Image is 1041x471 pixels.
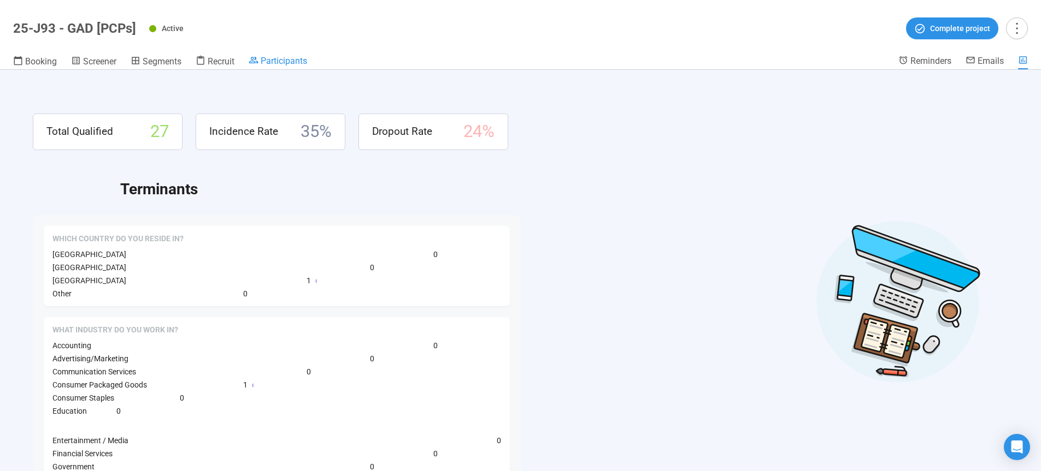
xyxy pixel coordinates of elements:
[433,248,438,260] span: 0
[131,55,181,69] a: Segments
[261,56,307,66] span: Participants
[52,250,126,259] span: [GEOGRAPHIC_DATA]
[52,325,178,336] span: What Industry do you work in?
[52,462,95,471] span: Government
[370,353,374,365] span: 0
[13,55,57,69] a: Booking
[307,366,311,378] span: 0
[1006,17,1028,39] button: more
[120,177,1008,201] h2: Terminants
[46,123,113,140] span: Total Qualified
[52,276,126,285] span: [GEOGRAPHIC_DATA]
[910,56,951,66] span: Reminders
[249,55,307,68] a: Participants
[497,434,501,446] span: 0
[83,56,116,67] span: Screener
[13,21,136,36] h1: 25-J93 - GAD [PCPs]
[52,394,114,402] span: Consumer Staples
[243,379,248,391] span: 1
[116,405,121,417] span: 0
[966,55,1004,68] a: Emails
[52,289,72,298] span: Other
[463,118,495,145] span: 24 %
[52,449,113,458] span: Financial Services
[433,448,438,460] span: 0
[370,261,374,273] span: 0
[301,118,332,145] span: 35 %
[52,436,128,445] span: Entertainment / Media
[52,234,184,245] span: Which country do you reside in?
[71,55,116,69] a: Screener
[25,56,57,67] span: Booking
[1004,434,1030,460] div: Open Intercom Messenger
[52,380,147,389] span: Consumer Packaged Goods
[52,407,87,415] span: Education
[906,17,998,39] button: Complete project
[143,56,181,67] span: Segments
[52,341,91,350] span: Accounting
[52,367,136,376] span: Communication Services
[162,24,184,33] span: Active
[196,55,234,69] a: Recruit
[52,354,128,363] span: Advertising/Marketing
[816,219,981,384] img: Desktop work notes
[372,123,432,140] span: Dropout Rate
[208,56,234,67] span: Recruit
[52,263,126,272] span: [GEOGRAPHIC_DATA]
[150,118,169,145] span: 27
[180,392,184,404] span: 0
[433,339,438,351] span: 0
[978,56,1004,66] span: Emails
[209,123,278,140] span: Incidence Rate
[243,288,248,300] span: 0
[1009,21,1024,35] span: more
[898,55,951,68] a: Reminders
[930,22,990,34] span: Complete project
[307,275,311,287] span: 1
